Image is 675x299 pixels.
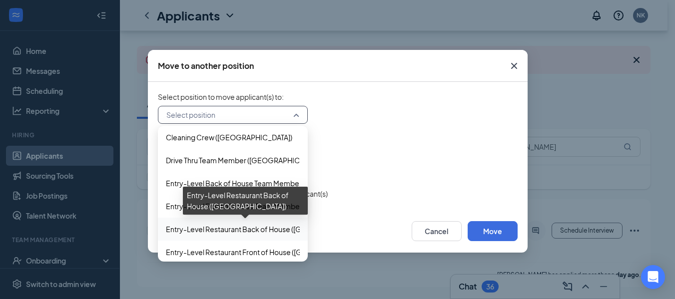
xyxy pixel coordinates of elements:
span: Select stage to move applicant(s) to : [158,140,518,150]
span: Entry-Level Restaurant Back of House ([GEOGRAPHIC_DATA]) [166,224,368,235]
div: Entry-Level Restaurant Back of House ([GEOGRAPHIC_DATA]) [183,187,308,215]
button: Move [468,221,518,241]
button: Close [501,50,528,82]
span: Entry-Level Back of House Team Member ([GEOGRAPHIC_DATA]) [166,178,380,189]
span: Drive Thru Team Member ([GEOGRAPHIC_DATA]) [166,155,324,166]
div: Open Intercom Messenger [641,265,665,289]
div: Move to another position [158,60,254,71]
svg: Cross [508,60,520,72]
span: Entry-Level Front of House Team Member ([GEOGRAPHIC_DATA]) [166,201,380,212]
button: Cancel [412,221,462,241]
span: Select position to move applicant(s) to : [158,92,518,102]
span: Cleaning Crew ([GEOGRAPHIC_DATA]) [166,132,292,143]
span: Entry-Level Restaurant Front of House ([GEOGRAPHIC_DATA]) [166,247,369,258]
